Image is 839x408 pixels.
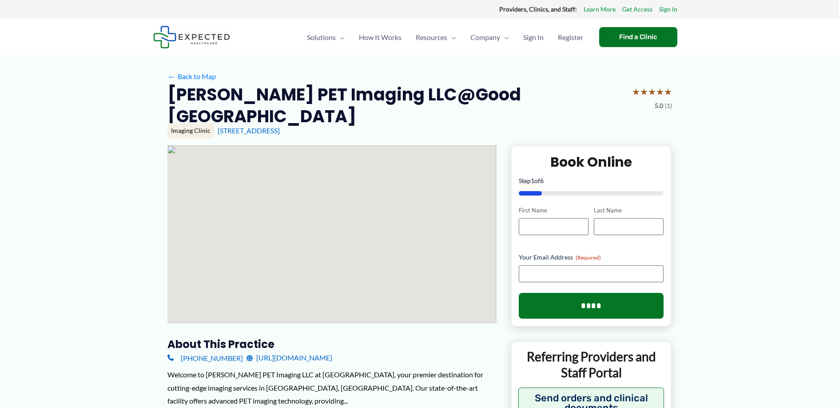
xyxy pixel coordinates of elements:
[352,22,409,53] a: How It Works
[500,22,509,53] span: Menu Toggle
[463,22,516,53] a: CompanyMenu Toggle
[594,206,664,215] label: Last Name
[655,100,663,112] span: 5.0
[664,84,672,100] span: ★
[167,70,216,83] a: ←Back to Map
[167,72,176,80] span: ←
[518,348,664,381] p: Referring Providers and Staff Portal
[516,22,551,53] a: Sign In
[167,337,497,351] h3: About this practice
[167,123,214,138] div: Imaging Clinic
[167,351,243,364] a: [PHONE_NUMBER]
[656,84,664,100] span: ★
[409,22,463,53] a: ResourcesMenu Toggle
[584,4,616,15] a: Learn More
[336,22,345,53] span: Menu Toggle
[218,126,280,135] a: [STREET_ADDRESS]
[665,100,672,112] span: (1)
[416,22,447,53] span: Resources
[558,22,583,53] span: Register
[622,4,652,15] a: Get Access
[519,206,588,215] label: First Name
[540,177,544,184] span: 6
[307,22,336,53] span: Solutions
[551,22,590,53] a: Register
[576,254,601,261] span: (Required)
[247,351,332,364] a: [URL][DOMAIN_NAME]
[167,84,625,128] h2: [PERSON_NAME] PET Imaging LLC@Good [GEOGRAPHIC_DATA]
[470,22,500,53] span: Company
[167,368,497,408] div: Welcome to [PERSON_NAME] PET Imaging LLC at [GEOGRAPHIC_DATA], your premier destination for cutti...
[599,27,677,47] a: Find a Clinic
[447,22,456,53] span: Menu Toggle
[519,178,664,184] p: Step of
[523,22,544,53] span: Sign In
[531,177,534,184] span: 1
[632,84,640,100] span: ★
[300,22,590,53] nav: Primary Site Navigation
[659,4,677,15] a: Sign In
[300,22,352,53] a: SolutionsMenu Toggle
[640,84,648,100] span: ★
[519,153,664,171] h2: Book Online
[359,22,402,53] span: How It Works
[499,5,577,13] strong: Providers, Clinics, and Staff:
[519,253,664,262] label: Your Email Address
[648,84,656,100] span: ★
[153,26,230,48] img: Expected Healthcare Logo - side, dark font, small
